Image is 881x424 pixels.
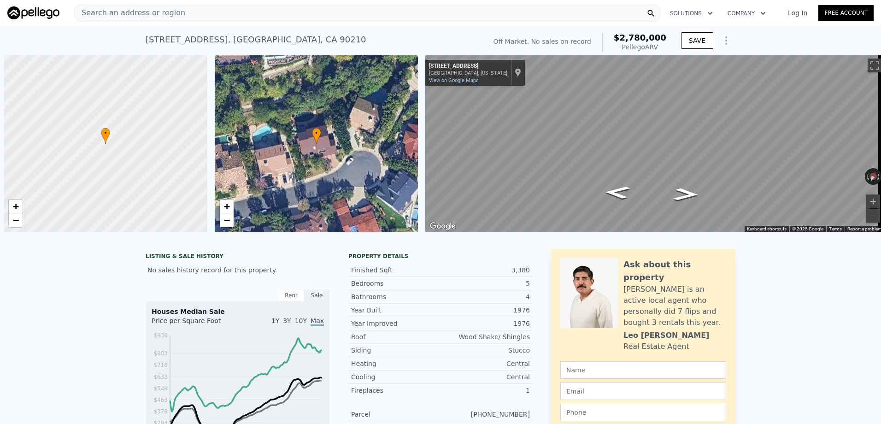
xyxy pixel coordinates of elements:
div: No sales history record for this property. [146,262,330,278]
span: Search an address or region [74,7,185,18]
div: Parcel [351,410,440,419]
span: − [13,214,19,226]
button: Solutions [663,5,720,22]
div: 4 [440,292,530,301]
span: − [223,214,229,226]
span: © 2025 Google [792,226,823,231]
div: 3,380 [440,265,530,275]
a: Log In [777,8,818,18]
div: Houses Median Sale [152,307,324,316]
a: Open this area in Google Maps (opens a new window) [428,220,458,232]
span: • [312,129,321,137]
button: Zoom out [866,209,880,223]
div: Bedrooms [351,279,440,288]
div: Ask about this property [623,258,726,284]
div: [STREET_ADDRESS] , [GEOGRAPHIC_DATA] , CA 90210 [146,33,366,46]
div: Year Built [351,306,440,315]
path: Go East, Moorgate Rd [663,185,709,204]
div: LISTING & SALE HISTORY [146,253,330,262]
span: 10Y [295,317,307,324]
button: Zoom in [866,194,880,208]
a: Show location on map [515,68,521,78]
div: 1976 [440,319,530,328]
tspan: $718 [153,362,168,368]
input: Phone [560,404,726,421]
button: Company [720,5,773,22]
div: Cooling [351,372,440,382]
img: Google [428,220,458,232]
div: Central [440,372,530,382]
tspan: $633 [153,374,168,380]
div: Off Market. No sales on record [493,37,591,46]
div: Roof [351,332,440,342]
div: Property details [348,253,533,260]
span: + [223,200,229,212]
a: Terms [829,226,842,231]
button: Keyboard shortcuts [747,226,787,232]
a: Zoom out [9,213,23,227]
span: 1Y [271,317,279,324]
button: Rotate counterclockwise [865,168,870,185]
button: Show Options [717,31,735,50]
button: SAVE [681,32,713,49]
a: View on Google Maps [429,77,479,83]
div: Siding [351,346,440,355]
a: Zoom out [220,213,234,227]
span: $2,780,000 [614,33,666,42]
span: Max [311,317,324,326]
div: Real Estate Agent [623,341,689,352]
div: Rent [278,289,304,301]
span: + [13,200,19,212]
div: • [312,128,321,144]
button: Reset the view [866,168,880,186]
div: • [101,128,110,144]
input: Email [560,383,726,400]
path: Go West, Moorgate Rd [594,183,641,202]
a: Zoom in [9,200,23,213]
div: Year Improved [351,319,440,328]
div: Sale [304,289,330,301]
div: Price per Square Foot [152,316,238,331]
div: Pellego ARV [614,42,666,52]
div: Fireplaces [351,386,440,395]
div: Heating [351,359,440,368]
span: • [101,129,110,137]
span: 3Y [283,317,291,324]
div: Leo [PERSON_NAME] [623,330,709,341]
input: Name [560,361,726,379]
img: Pellego [7,6,59,19]
div: [PERSON_NAME] is an active local agent who personally did 7 flips and bought 3 rentals this year. [623,284,726,328]
tspan: $936 [153,332,168,339]
div: 1976 [440,306,530,315]
tspan: $803 [153,350,168,357]
a: Free Account [818,5,874,21]
tspan: $378 [153,408,168,415]
div: Stucco [440,346,530,355]
div: [PHONE_NUMBER] [440,410,530,419]
div: [GEOGRAPHIC_DATA], [US_STATE] [429,70,507,76]
div: Wood Shake/ Shingles [440,332,530,342]
div: Finished Sqft [351,265,440,275]
div: [STREET_ADDRESS] [429,63,507,70]
div: Central [440,359,530,368]
div: 1 [440,386,530,395]
tspan: $548 [153,385,168,392]
a: Zoom in [220,200,234,213]
tspan: $463 [153,397,168,403]
div: 5 [440,279,530,288]
div: Bathrooms [351,292,440,301]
